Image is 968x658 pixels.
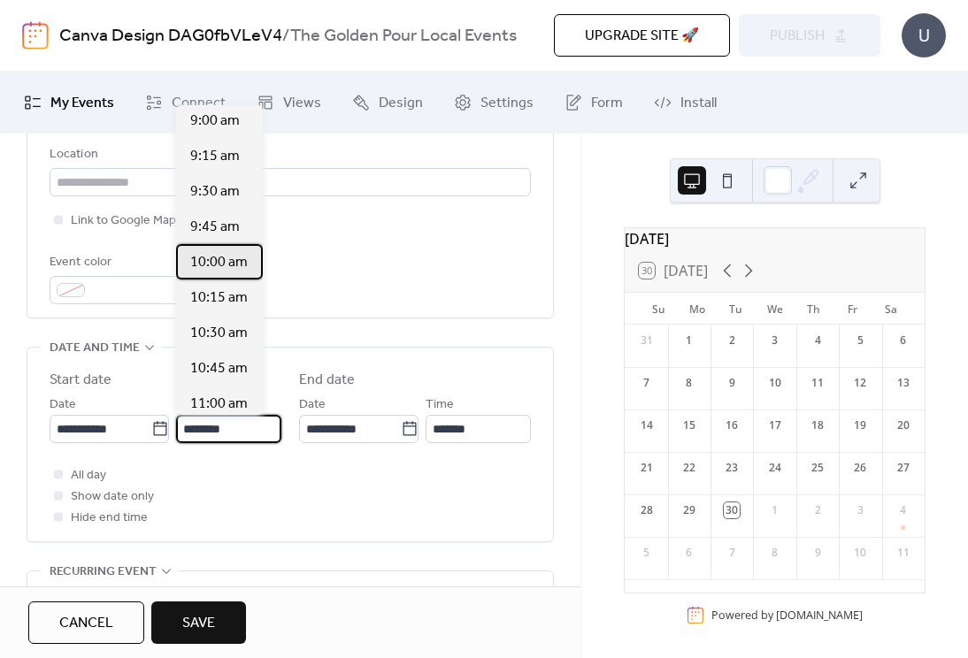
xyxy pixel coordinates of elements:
[283,93,321,114] span: Views
[50,394,76,416] span: Date
[639,293,678,325] div: Su
[243,79,334,126] a: Views
[639,333,655,348] div: 31
[678,293,717,325] div: Mo
[681,545,697,561] div: 6
[59,613,113,634] span: Cancel
[480,93,534,114] span: Settings
[717,293,756,325] div: Tu
[50,370,111,391] div: Start date
[585,26,699,47] span: Upgrade site 🚀
[680,93,717,114] span: Install
[282,19,290,53] b: /
[132,79,239,126] a: Connect
[50,93,114,114] span: My Events
[290,19,517,53] b: The Golden Pour Local Events
[810,460,826,476] div: 25
[833,293,872,325] div: Fr
[71,210,182,232] span: Link to Google Maps
[190,323,248,344] span: 10:30 am
[50,562,157,583] span: Recurring event
[902,13,946,57] div: U
[852,502,868,518] div: 3
[852,417,868,433] div: 19
[50,338,140,359] span: Date and time
[767,375,783,391] div: 10
[182,613,215,634] span: Save
[895,545,911,561] div: 11
[767,545,783,561] div: 8
[190,181,240,203] span: 9:30 am
[852,333,868,348] div: 5
[810,545,826,561] div: 9
[28,601,144,644] button: Cancel
[59,19,282,53] a: Canva Design DAG0fbVLeV4
[426,394,454,416] span: Time
[724,460,740,476] div: 23
[591,93,623,114] span: Form
[724,375,740,391] div: 9
[641,79,730,126] a: Install
[681,375,697,391] div: 8
[681,460,697,476] div: 22
[681,333,697,348] div: 1
[441,79,547,126] a: Settings
[872,293,910,325] div: Sa
[724,333,740,348] div: 2
[639,545,655,561] div: 5
[299,394,326,416] span: Date
[339,79,436,126] a: Design
[71,508,148,529] span: Hide end time
[172,93,226,114] span: Connect
[724,502,740,518] div: 30
[639,460,655,476] div: 21
[767,460,783,476] div: 24
[810,502,826,518] div: 2
[190,287,248,309] span: 10:15 am
[625,228,925,249] div: [DATE]
[11,79,127,126] a: My Events
[190,111,240,132] span: 9:00 am
[810,417,826,433] div: 18
[756,293,795,325] div: We
[681,417,697,433] div: 15
[50,144,527,165] div: Location
[895,333,911,348] div: 6
[724,417,740,433] div: 16
[681,502,697,518] div: 29
[776,608,863,623] a: [DOMAIN_NAME]
[190,394,248,415] span: 11:00 am
[22,21,49,50] img: logo
[895,417,911,433] div: 20
[190,358,248,379] span: 10:45 am
[190,252,248,273] span: 10:00 am
[71,465,106,486] span: All day
[895,502,911,518] div: 4
[554,14,730,57] button: Upgrade site 🚀
[639,502,655,518] div: 28
[379,93,423,114] span: Design
[551,79,636,126] a: Form
[151,601,246,644] button: Save
[852,375,868,391] div: 12
[190,217,240,238] span: 9:45 am
[639,375,655,391] div: 7
[711,608,863,623] div: Powered by
[639,417,655,433] div: 14
[852,460,868,476] div: 26
[767,333,783,348] div: 3
[299,370,355,391] div: End date
[50,252,191,273] div: Event color
[724,545,740,561] div: 7
[852,545,868,561] div: 10
[190,146,240,167] span: 9:15 am
[810,333,826,348] div: 4
[767,417,783,433] div: 17
[71,486,154,508] span: Show date only
[895,460,911,476] div: 27
[767,502,783,518] div: 1
[810,375,826,391] div: 11
[895,375,911,391] div: 13
[795,293,834,325] div: Th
